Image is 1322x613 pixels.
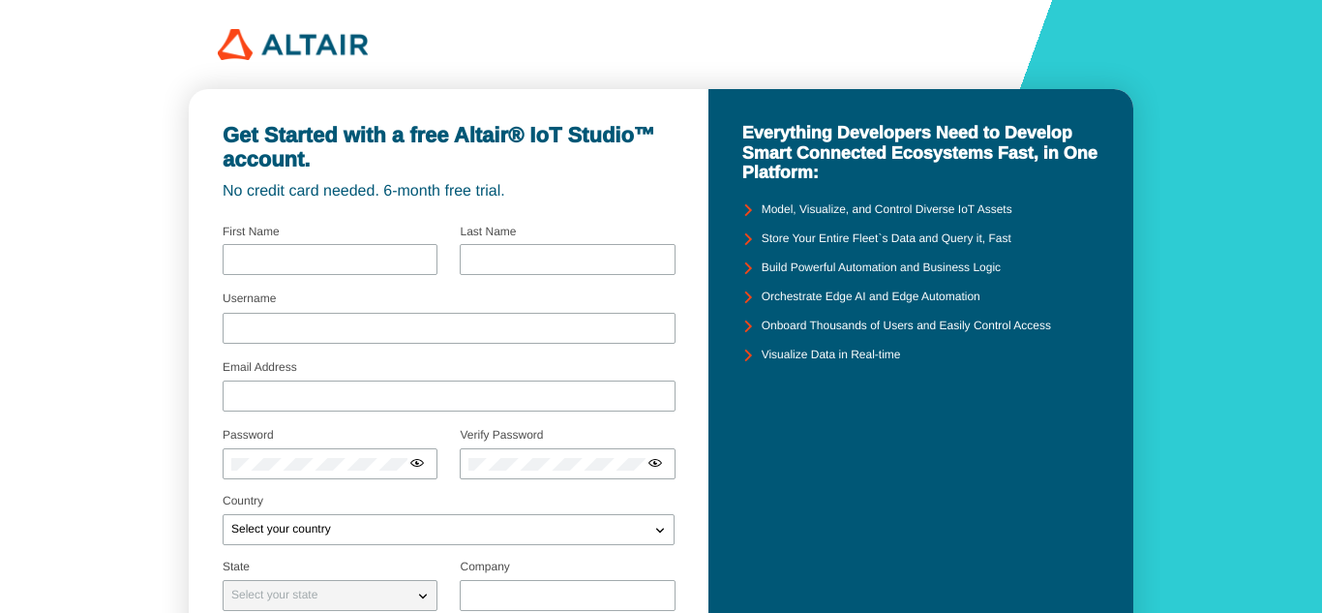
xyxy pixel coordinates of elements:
[223,291,276,305] label: Username
[223,360,297,374] label: Email Address
[762,320,1051,333] unity-typography: Onboard Thousands of Users and Easily Control Access
[742,123,1099,183] unity-typography: Everything Developers Need to Develop Smart Connected Ecosystems Fast, in One Platform:
[223,183,675,200] unity-typography: No credit card needed. 6-month free trial.
[762,291,980,304] unity-typography: Orchestrate Edge AI and Edge Automation
[762,261,1001,275] unity-typography: Build Powerful Automation and Business Logic
[460,428,543,442] label: Verify Password
[223,428,274,442] label: Password
[762,203,1012,217] unity-typography: Model, Visualize, and Control Diverse IoT Assets
[218,29,368,60] img: 320px-Altair_logo.png
[762,232,1011,246] unity-typography: Store Your Entire Fleet`s Data and Query it, Fast
[762,349,901,362] unity-typography: Visualize Data in Real-time
[223,123,675,172] unity-typography: Get Started with a free Altair® IoT Studio™ account.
